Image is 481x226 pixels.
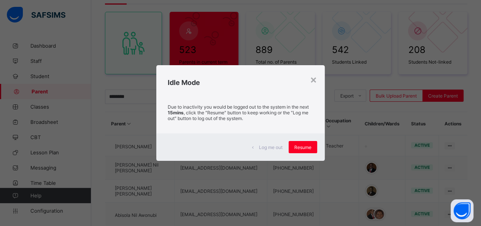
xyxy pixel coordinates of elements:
[310,73,317,86] div: ×
[168,79,313,87] h2: Idle Mode
[168,104,313,121] p: Due to inactivity you would be logged out to the system in the next , click the "Resume" button t...
[451,199,473,222] button: Open asap
[294,144,311,150] span: Resume
[259,144,283,150] span: Log me out
[168,110,184,115] strong: 15mins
